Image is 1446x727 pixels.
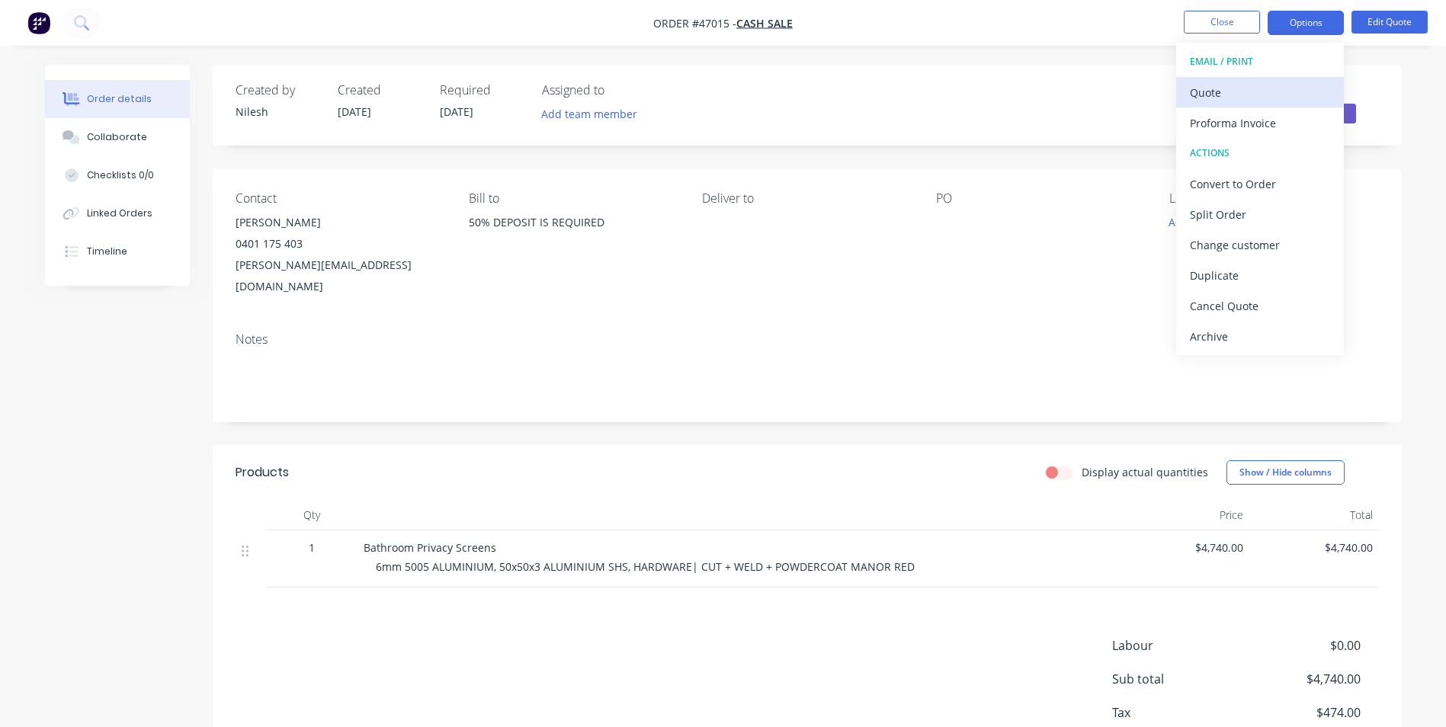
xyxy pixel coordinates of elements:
div: Bill to [469,191,678,206]
div: Collaborate [87,130,147,144]
div: Cancel Quote [1190,295,1330,317]
button: Add labels [1161,212,1231,232]
div: Convert to Order [1190,173,1330,195]
div: Required [440,83,524,98]
span: Sub total [1112,670,1248,688]
span: $4,740.00 [1255,540,1373,556]
div: Products [236,463,289,482]
span: $0.00 [1247,636,1360,655]
div: Linked Orders [87,207,152,220]
button: Edit Quote [1351,11,1428,34]
button: Cancel Quote [1176,290,1344,321]
button: Close [1184,11,1260,34]
div: [PERSON_NAME]0401 175 403[PERSON_NAME][EMAIL_ADDRESS][DOMAIN_NAME] [236,212,444,297]
button: Archive [1176,321,1344,351]
button: Duplicate [1176,260,1344,290]
button: Add team member [533,104,645,124]
div: ACTIONS [1190,143,1330,163]
div: PO [936,191,1145,206]
div: Created by [236,83,319,98]
div: Contact [236,191,444,206]
button: Order details [45,80,190,118]
div: 50% DEPOSIT IS REQUIRED [469,212,678,261]
button: Quote [1176,77,1344,107]
div: Nilesh [236,104,319,120]
span: Tax [1112,703,1248,722]
div: Price [1120,500,1249,530]
div: Split Order [1190,203,1330,226]
div: Proforma Invoice [1190,112,1330,134]
button: Add team member [542,104,646,124]
div: Order details [87,92,152,106]
div: Duplicate [1190,264,1330,287]
button: Checklists 0/0 [45,156,190,194]
div: Checklists 0/0 [87,168,154,182]
button: Show / Hide columns [1226,460,1345,485]
span: Labour [1112,636,1248,655]
span: Order #47015 - [653,16,736,30]
div: Qty [266,500,357,530]
button: Options [1268,11,1344,35]
button: Convert to Order [1176,168,1344,199]
div: Quote [1190,82,1330,104]
span: 6mm 5005 ALUMINIUM, 50x50x3 ALUMINIUM SHS, HARDWARE| CUT + WELD + POWDERCOAT MANOR RED [376,559,915,574]
button: Linked Orders [45,194,190,232]
a: CASH SALE [736,16,793,30]
button: EMAIL / PRINT [1176,46,1344,77]
div: Change customer [1190,234,1330,256]
button: ACTIONS [1176,138,1344,168]
span: $474.00 [1247,703,1360,722]
div: Notes [236,332,1379,347]
span: Bathroom Privacy Screens [364,540,496,555]
div: 0401 175 403 [236,233,444,255]
div: 50% DEPOSIT IS REQUIRED [469,212,678,233]
div: Deliver to [702,191,911,206]
div: Assigned to [542,83,694,98]
img: Factory [27,11,50,34]
span: $4,740.00 [1126,540,1243,556]
span: [DATE] [440,104,473,119]
span: [DATE] [338,104,371,119]
button: Change customer [1176,229,1344,260]
span: 1 [309,540,315,556]
div: Timeline [87,245,127,258]
div: EMAIL / PRINT [1190,52,1330,72]
div: Total [1249,500,1379,530]
div: Created [338,83,422,98]
span: $4,740.00 [1247,670,1360,688]
div: [PERSON_NAME][EMAIL_ADDRESS][DOMAIN_NAME] [236,255,444,297]
button: Proforma Invoice [1176,107,1344,138]
label: Display actual quantities [1082,464,1208,480]
button: Collaborate [45,118,190,156]
div: Archive [1190,325,1330,347]
div: [PERSON_NAME] [236,212,444,233]
button: Split Order [1176,199,1344,229]
button: Timeline [45,232,190,271]
div: Labels [1169,191,1378,206]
